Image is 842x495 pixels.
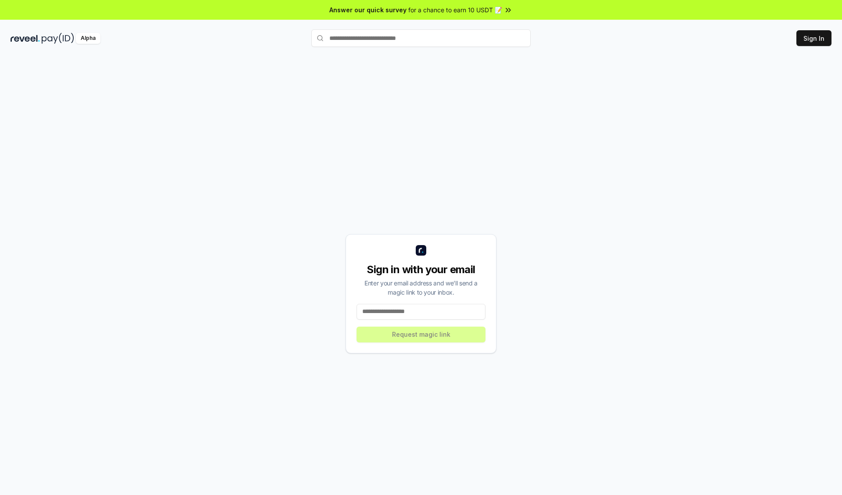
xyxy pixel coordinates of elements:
span: Answer our quick survey [329,5,407,14]
img: pay_id [42,33,74,44]
button: Sign In [796,30,831,46]
img: logo_small [416,245,426,256]
span: for a chance to earn 10 USDT 📝 [408,5,502,14]
div: Sign in with your email [357,263,485,277]
div: Alpha [76,33,100,44]
img: reveel_dark [11,33,40,44]
div: Enter your email address and we’ll send a magic link to your inbox. [357,278,485,297]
